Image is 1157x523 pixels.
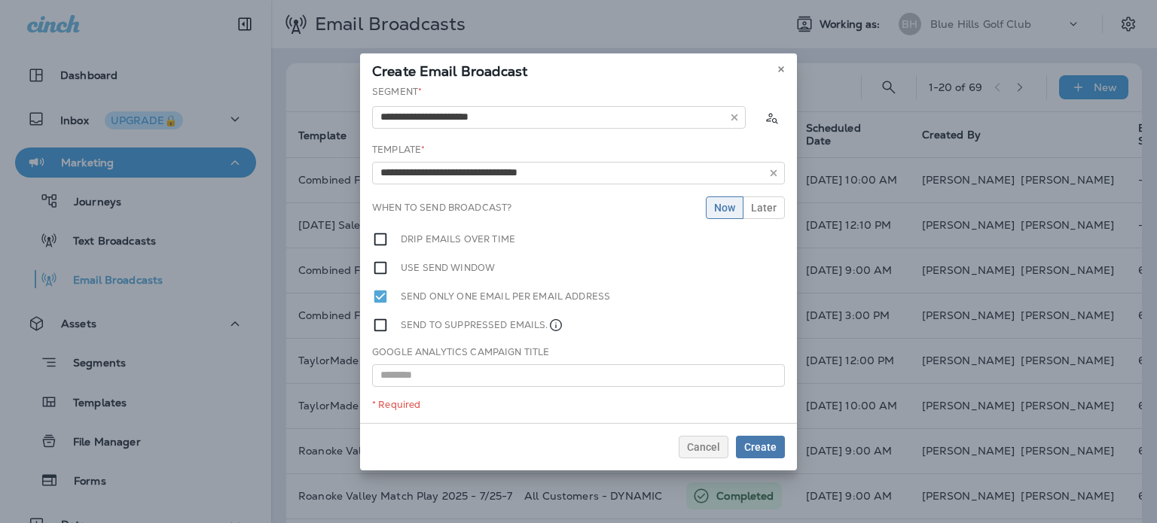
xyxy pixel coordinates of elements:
[401,288,610,305] label: Send only one email per email address
[758,104,785,131] button: Calculate the estimated number of emails to be sent based on selected segment. (This could take a...
[372,346,549,358] label: Google Analytics Campaign Title
[679,436,728,458] button: Cancel
[401,317,563,333] label: Send to suppressed emails.
[706,196,743,219] button: Now
[372,144,425,156] label: Template
[714,202,735,213] span: Now
[736,436,785,458] button: Create
[360,53,797,85] div: Create Email Broadcast
[372,399,785,411] div: * Required
[687,442,720,452] span: Cancel
[744,442,777,452] span: Create
[372,202,511,214] label: When to send broadcast?
[751,202,777,213] span: Later
[401,231,515,248] label: Drip emails over time
[372,86,422,98] label: Segment
[743,196,785,219] button: Later
[401,260,495,276] label: Use send window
